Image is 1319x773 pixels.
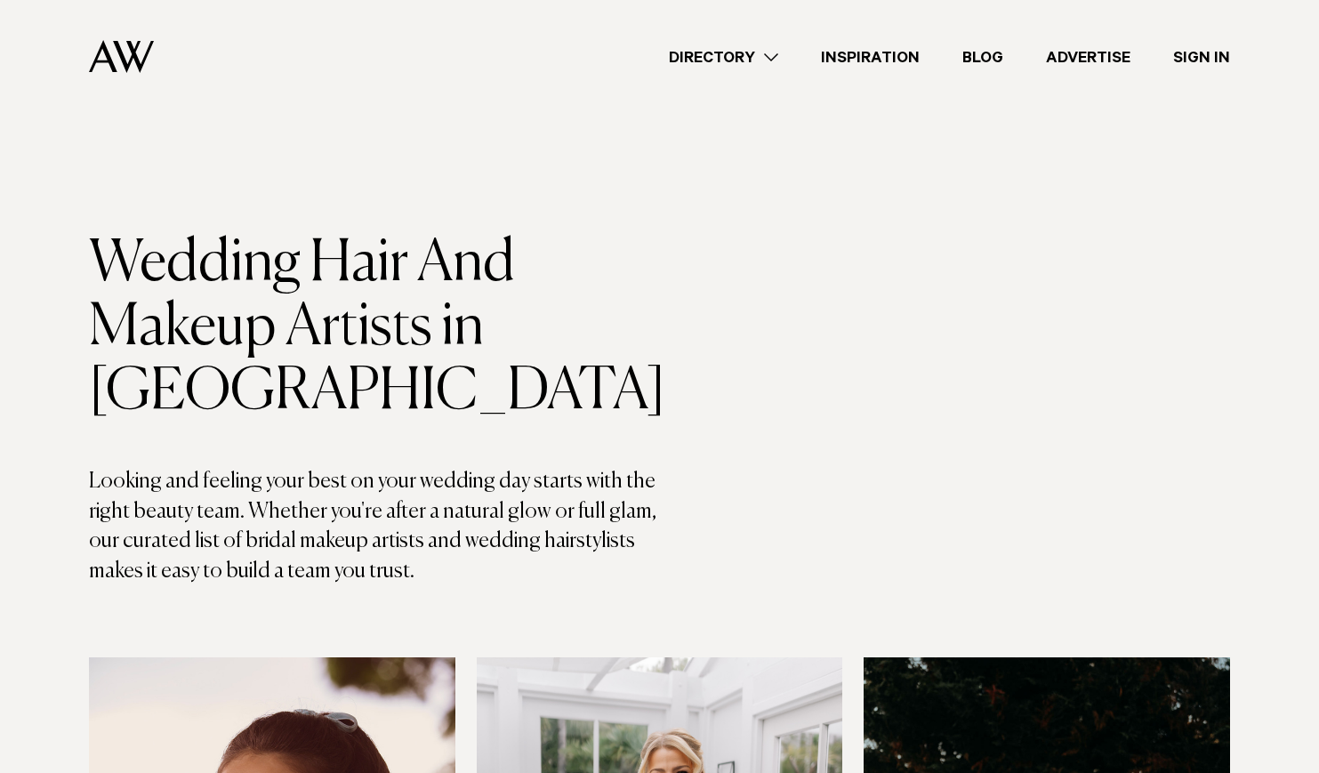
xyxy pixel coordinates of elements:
a: Directory [647,45,800,69]
img: Auckland Weddings Logo [89,40,154,73]
a: Blog [941,45,1025,69]
a: Sign In [1152,45,1251,69]
a: Advertise [1025,45,1152,69]
a: Inspiration [800,45,941,69]
h1: Wedding Hair And Makeup Artists in [GEOGRAPHIC_DATA] [89,232,660,424]
p: Looking and feeling your best on your wedding day starts with the right beauty team. Whether you'... [89,467,660,586]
